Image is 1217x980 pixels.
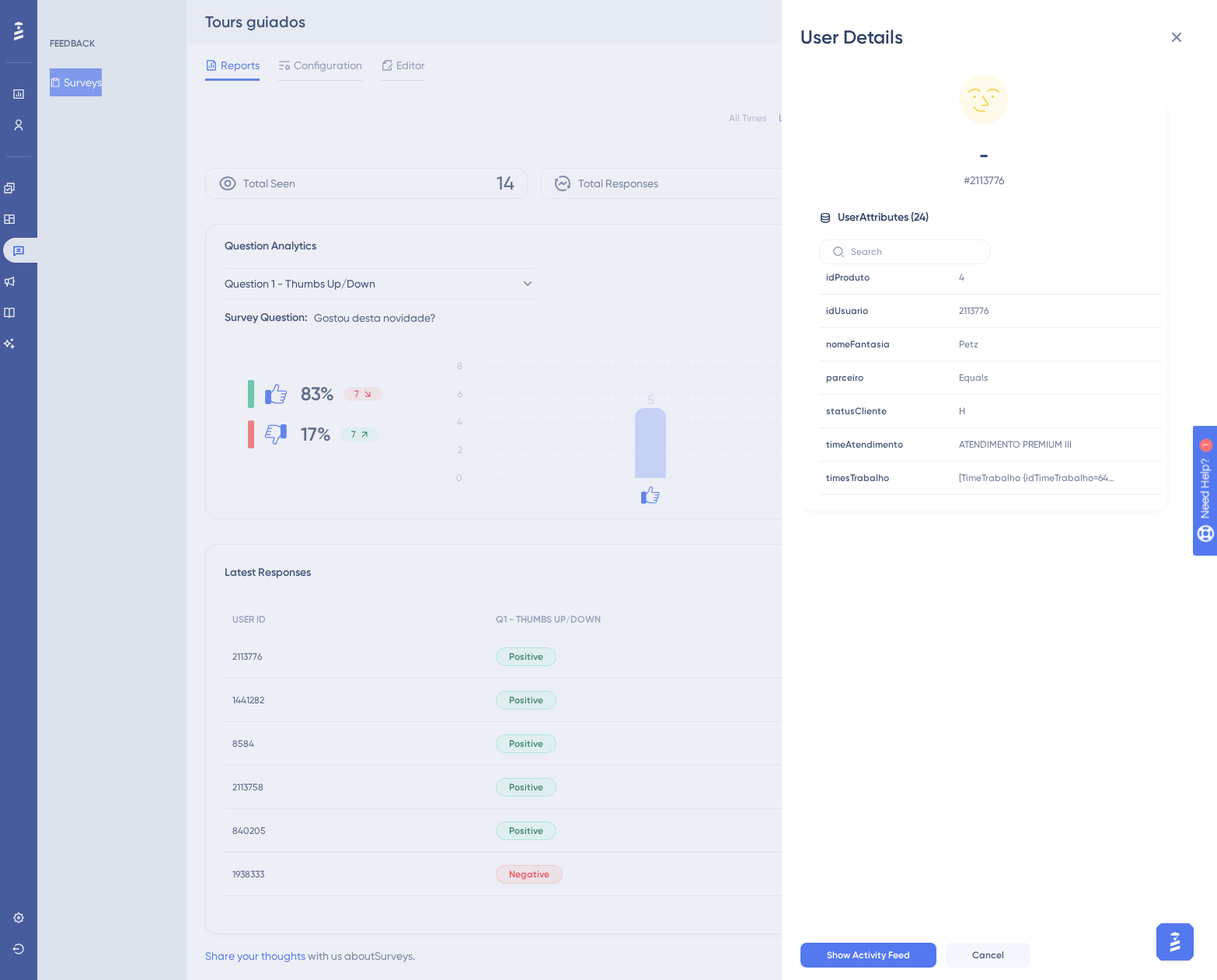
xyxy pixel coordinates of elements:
span: Need Help? [37,4,97,23]
span: nomeFantasia [826,338,890,350]
iframe: UserGuiding AI Assistant Launcher [1152,919,1198,965]
span: idUsuario [826,305,868,317]
span: # 2113776 [847,171,1121,190]
span: Equals [959,371,988,384]
input: Search [851,246,977,257]
span: Show Activity Feed [827,949,910,961]
span: idProduto [826,271,870,284]
span: 2113776 [959,305,989,317]
div: 1 [108,8,113,20]
button: Cancel [946,943,1030,968]
div: User Details [800,25,1198,50]
span: timeAtendimento [826,438,903,451]
span: User Attributes ( 24 ) [838,208,929,227]
span: Petz [959,338,978,350]
span: parceiro [826,371,863,384]
span: ATENDIMENTO PREMIUM III [959,438,1072,451]
span: Cancel [972,949,1004,961]
span: timesTrabalho [826,472,889,484]
span: 4 [959,271,964,284]
button: Show Activity Feed [800,943,936,968]
span: H [959,405,965,417]
span: - [847,143,1121,168]
span: [TimeTrabalho {idTimeTrabalho=6482, nomeTimeTrabalho=OPSMonitor - Equals - Teste}] [959,472,1114,484]
span: statusCliente [826,405,887,417]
